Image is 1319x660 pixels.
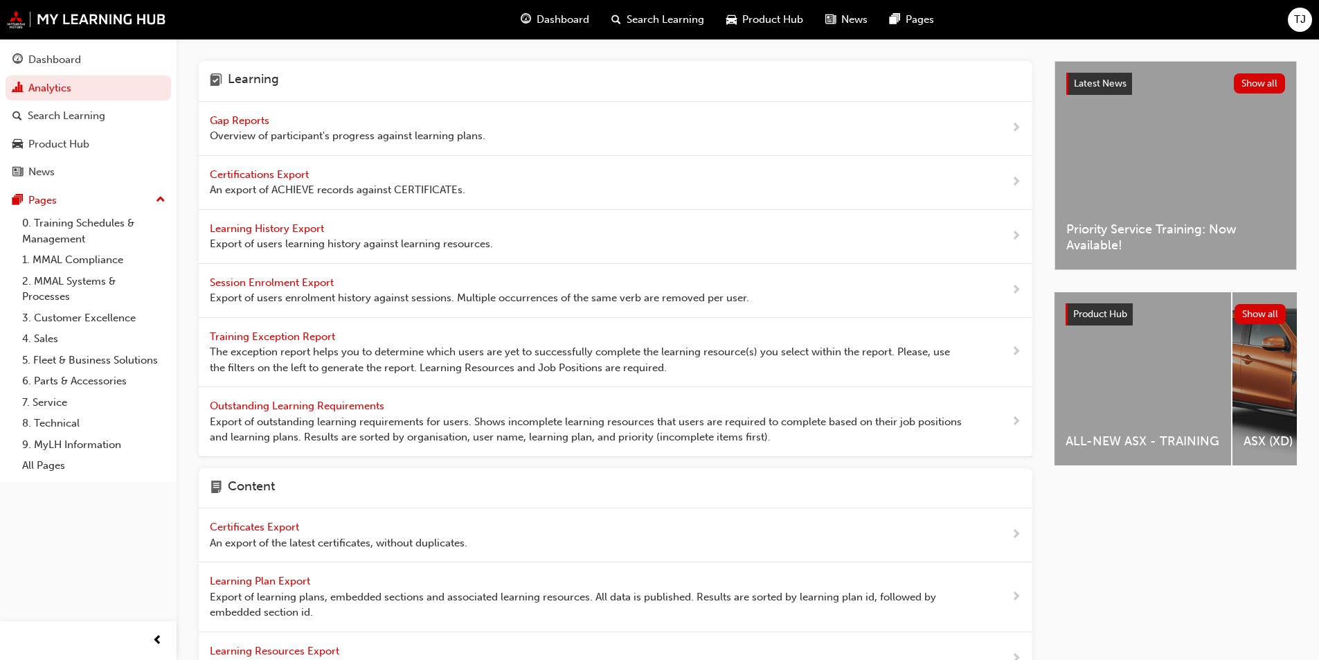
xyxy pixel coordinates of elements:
span: An export of the latest certificates, without duplicates. [210,535,467,551]
span: Learning Plan Export [210,575,313,587]
button: TJ [1288,8,1312,32]
span: Export of users enrolment history against sessions. Multiple occurrences of the same verb are rem... [210,290,749,306]
a: All Pages [17,455,171,476]
h4: Content [228,479,275,497]
span: learning-icon [210,72,222,90]
span: Session Enrolment Export [210,276,337,289]
a: Gap Reports Overview of participant's progress against learning plans.next-icon [199,102,1032,156]
span: next-icon [1011,526,1021,544]
a: News [6,159,171,185]
span: Product Hub [742,12,803,28]
button: Pages [6,188,171,213]
span: next-icon [1011,228,1021,245]
span: TJ [1294,12,1306,28]
span: news-icon [825,11,836,28]
a: Analytics [6,75,171,101]
a: Product Hub [6,132,171,157]
span: Certificates Export [210,521,302,533]
div: News [28,164,55,180]
span: next-icon [1011,413,1021,431]
button: Show all [1234,73,1286,93]
a: Training Exception Report The exception report helps you to determine which users are yet to succ... [199,318,1032,388]
a: 0. Training Schedules & Management [17,213,171,249]
img: mmal [7,10,166,28]
span: Training Exception Report [210,330,338,343]
span: up-icon [156,191,165,209]
span: car-icon [12,139,23,151]
span: Export of users learning history against learning resources. [210,236,493,252]
span: Certifications Export [210,168,312,181]
span: Export of outstanding learning requirements for users. Shows incomplete learning resources that u... [210,414,967,445]
a: 5. Fleet & Business Solutions [17,350,171,371]
a: guage-iconDashboard [510,6,600,34]
span: next-icon [1011,282,1021,299]
span: Learning History Export [210,222,327,235]
a: 7. Service [17,392,171,413]
a: car-iconProduct Hub [715,6,814,34]
span: Gap Reports [210,114,272,127]
a: news-iconNews [814,6,879,34]
span: prev-icon [152,632,163,650]
span: Dashboard [537,12,589,28]
span: pages-icon [12,195,23,207]
span: Export of learning plans, embedded sections and associated learning resources. All data is publis... [210,589,967,621]
span: next-icon [1011,120,1021,137]
a: 3. Customer Excellence [17,307,171,329]
a: 6. Parts & Accessories [17,371,171,392]
a: ALL-NEW ASX - TRAINING [1055,292,1231,465]
a: Certificates Export An export of the latest certificates, without duplicates.next-icon [199,508,1032,562]
span: car-icon [726,11,737,28]
a: Learning Plan Export Export of learning plans, embedded sections and associated learning resource... [199,562,1032,632]
a: search-iconSearch Learning [600,6,715,34]
span: next-icon [1011,344,1021,361]
a: Outstanding Learning Requirements Export of outstanding learning requirements for users. Shows in... [199,387,1032,457]
a: 8. Technical [17,413,171,434]
a: 2. MMAL Systems & Processes [17,271,171,307]
span: Priority Service Training: Now Available! [1066,222,1285,253]
a: Learning History Export Export of users learning history against learning resources.next-icon [199,210,1032,264]
span: Latest News [1074,78,1127,89]
span: next-icon [1011,174,1021,191]
span: next-icon [1011,589,1021,606]
span: page-icon [210,479,222,497]
button: DashboardAnalyticsSearch LearningProduct HubNews [6,44,171,188]
div: Product Hub [28,136,89,152]
span: An export of ACHIEVE records against CERTIFICATEs. [210,182,465,198]
a: Search Learning [6,103,171,129]
a: Latest NewsShow all [1066,73,1285,95]
div: Pages [28,193,57,208]
span: Search Learning [627,12,704,28]
span: Outstanding Learning Requirements [210,400,387,412]
span: ALL-NEW ASX - TRAINING [1066,434,1220,449]
button: Show all [1235,304,1286,324]
span: search-icon [12,110,22,123]
span: guage-icon [12,54,23,66]
a: 9. MyLH Information [17,434,171,456]
span: Pages [906,12,934,28]
span: Product Hub [1073,308,1127,320]
div: Dashboard [28,52,81,68]
span: News [841,12,868,28]
a: Dashboard [6,47,171,73]
span: pages-icon [890,11,900,28]
a: Latest NewsShow allPriority Service Training: Now Available! [1055,61,1297,270]
span: guage-icon [521,11,531,28]
span: The exception report helps you to determine which users are yet to successfully complete the lear... [210,344,967,375]
h4: Learning [228,72,279,90]
a: Certifications Export An export of ACHIEVE records against CERTIFICATEs.next-icon [199,156,1032,210]
span: Overview of participant's progress against learning plans. [210,128,485,144]
span: chart-icon [12,82,23,95]
a: 1. MMAL Compliance [17,249,171,271]
a: 4. Sales [17,328,171,350]
span: search-icon [611,11,621,28]
a: Product HubShow all [1066,303,1286,325]
span: Learning Resources Export [210,645,342,657]
div: Search Learning [28,108,105,124]
a: pages-iconPages [879,6,945,34]
span: news-icon [12,166,23,179]
a: Session Enrolment Export Export of users enrolment history against sessions. Multiple occurrences... [199,264,1032,318]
